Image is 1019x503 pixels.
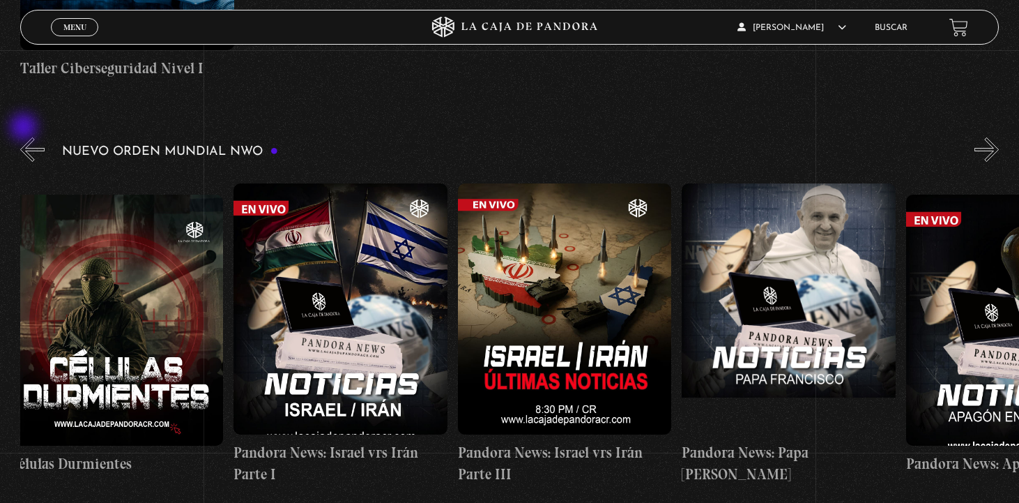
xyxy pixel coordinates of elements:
[10,453,224,475] h4: Células Durmientes
[59,35,91,45] span: Cerrar
[875,24,907,32] a: Buscar
[10,172,224,497] a: Células Durmientes
[20,57,234,80] h4: Taller Ciberseguridad Nivel I
[682,172,896,497] a: Pandora News: Papa [PERSON_NAME]
[949,18,968,37] a: View your shopping cart
[62,145,278,158] h3: Nuevo Orden Mundial NWO
[974,137,999,162] button: Next
[682,442,896,486] h4: Pandora News: Papa [PERSON_NAME]
[63,23,86,31] span: Menu
[233,442,447,486] h4: Pandora News: Israel vrs Irán Parte I
[233,172,447,497] a: Pandora News: Israel vrs Irán Parte I
[737,24,846,32] span: [PERSON_NAME]
[458,172,672,497] a: Pandora News: Israel vrs Irán Parte III
[458,442,672,486] h4: Pandora News: Israel vrs Irán Parte III
[20,137,45,162] button: Previous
